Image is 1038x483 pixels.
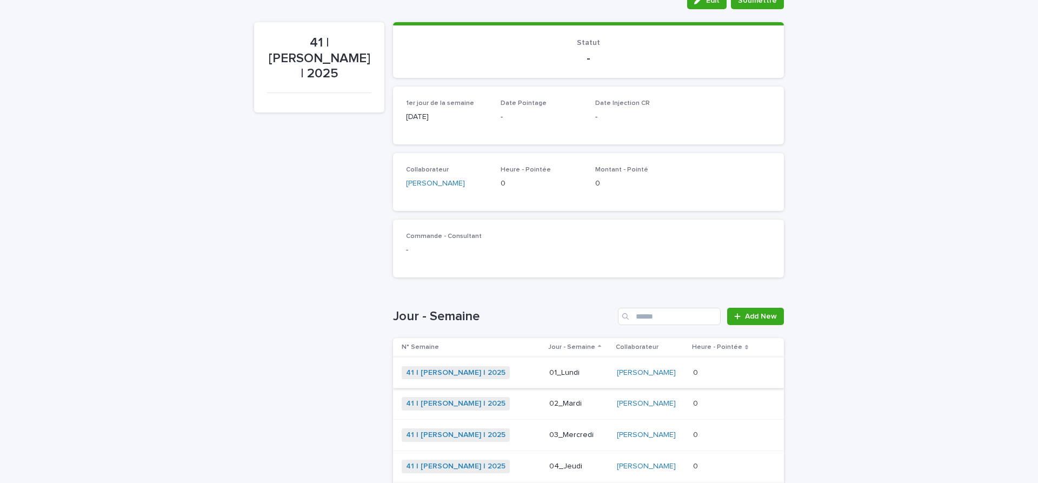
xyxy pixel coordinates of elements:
p: Heure - Pointée [692,341,742,353]
p: 01_Lundi [549,368,608,378]
p: 0 [693,366,700,378]
span: Heure - Pointée [501,167,551,173]
p: 0 [693,460,700,471]
span: 1er jour de la semaine [406,100,474,107]
p: 02_Mardi [549,399,608,408]
p: N° Semaine [402,341,439,353]
a: [PERSON_NAME] [406,178,465,189]
span: Add New [745,313,777,320]
tr: 41 | [PERSON_NAME] | 2025 04_Jeudi[PERSON_NAME] 00 [393,451,784,482]
span: Montant - Pointé [595,167,648,173]
span: Statut [577,39,600,47]
a: 41 | [PERSON_NAME] | 2025 [406,462,505,471]
span: Date Injection CR [595,100,650,107]
p: - [595,111,677,123]
a: Add New [727,308,784,325]
p: 0 [693,428,700,440]
p: - [406,244,771,256]
p: - [501,111,582,123]
p: 04_Jeudi [549,462,608,471]
p: 0 [501,178,582,189]
tr: 41 | [PERSON_NAME] | 2025 01_Lundi[PERSON_NAME] 00 [393,357,784,388]
p: 03_Mercredi [549,431,608,440]
a: [PERSON_NAME] [617,462,676,471]
a: [PERSON_NAME] [617,399,676,408]
a: 41 | [PERSON_NAME] | 2025 [406,399,505,408]
h1: Jour - Semaine [393,309,614,325]
p: Jour - Semaine [548,341,595,353]
tr: 41 | [PERSON_NAME] | 2025 03_Mercredi[PERSON_NAME] 00 [393,420,784,451]
a: 41 | [PERSON_NAME] | 2025 [406,368,505,378]
p: - [406,52,771,65]
span: Collaborateur [406,167,449,173]
input: Search [618,308,721,325]
tr: 41 | [PERSON_NAME] | 2025 02_Mardi[PERSON_NAME] 00 [393,388,784,420]
a: [PERSON_NAME] [617,368,676,378]
span: Date Pointage [501,100,547,107]
p: [DATE] [406,111,488,123]
span: Commande - Consultant [406,233,482,240]
p: Collaborateur [616,341,658,353]
a: 41 | [PERSON_NAME] | 2025 [406,431,505,440]
p: 0 [595,178,677,189]
a: [PERSON_NAME] [617,431,676,440]
p: 41 | [PERSON_NAME] | 2025 [267,35,371,82]
p: 0 [693,397,700,408]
